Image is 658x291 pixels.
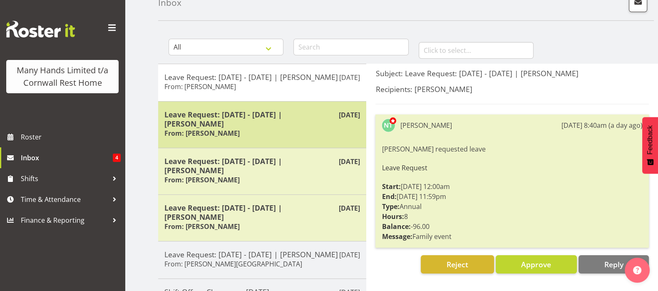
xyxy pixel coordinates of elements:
[113,154,121,162] span: 4
[21,172,108,185] span: Shifts
[164,203,360,221] h5: Leave Request: [DATE] - [DATE] | [PERSON_NAME]
[293,39,408,55] input: Search
[21,152,113,164] span: Inbox
[421,255,494,274] button: Reject
[496,255,577,274] button: Approve
[382,164,643,172] h6: Leave Request
[164,250,360,259] h5: Leave Request: [DATE] - [DATE] | [PERSON_NAME]
[382,192,396,201] strong: End:
[339,110,360,120] p: [DATE]
[6,21,75,37] img: Rosterit website logo
[646,125,654,154] span: Feedback
[447,259,468,269] span: Reject
[382,142,643,244] div: [PERSON_NAME] requested leave [DATE] 12:00am [DATE] 11:59pm Annual 8 -96.00 Family event
[521,259,551,269] span: Approve
[21,131,121,143] span: Roster
[339,157,360,167] p: [DATE]
[400,120,452,130] div: [PERSON_NAME]
[382,119,395,132] img: nicola-thompson1511.jpg
[382,222,410,231] strong: Balance:
[339,203,360,213] p: [DATE]
[164,110,360,128] h5: Leave Request: [DATE] - [DATE] | [PERSON_NAME]
[642,117,658,174] button: Feedback - Show survey
[633,266,641,274] img: help-xxl-2.png
[164,157,360,175] h5: Leave Request: [DATE] - [DATE] | [PERSON_NAME]
[339,250,360,260] p: [DATE]
[382,212,404,221] strong: Hours:
[419,42,534,59] input: Click to select...
[164,260,302,268] h6: From: [PERSON_NAME][GEOGRAPHIC_DATA]
[604,259,623,269] span: Reply
[21,193,108,206] span: Time & Attendance
[382,202,399,211] strong: Type:
[164,82,236,91] h6: From: [PERSON_NAME]
[15,64,110,89] div: Many Hands Limited t/a Cornwall Rest Home
[21,214,108,226] span: Finance & Reporting
[164,129,240,137] h6: From: [PERSON_NAME]
[375,85,649,94] h5: Recipients: [PERSON_NAME]
[579,255,649,274] button: Reply
[164,72,360,82] h5: Leave Request: [DATE] - [DATE] | [PERSON_NAME]
[375,69,649,78] h5: Subject: Leave Request: [DATE] - [DATE] | [PERSON_NAME]
[382,232,412,241] strong: Message:
[164,222,240,231] h6: From: [PERSON_NAME]
[164,176,240,184] h6: From: [PERSON_NAME]
[561,120,643,130] div: [DATE] 8:40am (a day ago)
[382,182,400,191] strong: Start:
[339,72,360,82] p: [DATE]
